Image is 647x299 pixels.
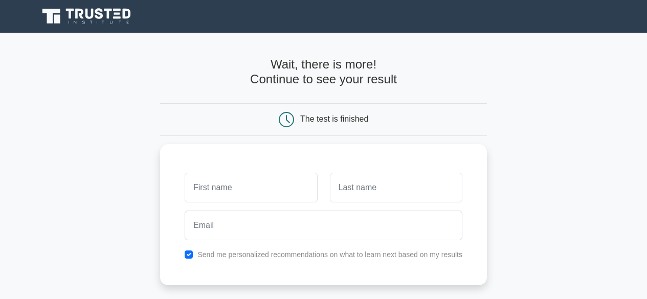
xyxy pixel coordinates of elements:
[185,211,462,240] input: Email
[160,57,487,87] h4: Wait, there is more! Continue to see your result
[330,173,462,202] input: Last name
[185,173,317,202] input: First name
[197,250,462,259] label: Send me personalized recommendations on what to learn next based on my results
[300,114,368,123] div: The test is finished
